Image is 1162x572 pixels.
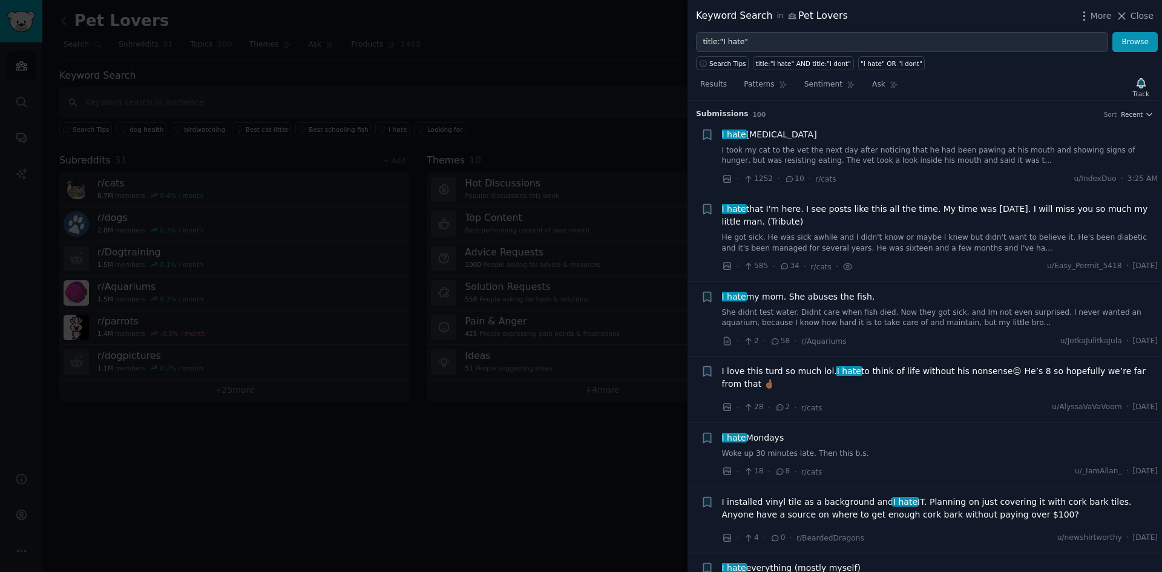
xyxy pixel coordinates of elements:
[836,260,838,273] span: ·
[801,468,822,476] span: r/cats
[721,433,747,442] span: I hate
[722,496,1158,521] a: I installed vinyl tile as a background andI hateIT. Planning on just covering it with cork bark t...
[777,173,780,185] span: ·
[696,32,1108,53] input: Try a keyword related to your business
[722,203,1158,228] a: I hatethat I'm here. I see posts like this all the time. My time was [DATE]. I will miss you so m...
[768,465,770,478] span: ·
[815,175,836,183] span: r/cats
[772,260,775,273] span: ·
[737,531,739,544] span: ·
[722,432,784,444] span: Mondays
[794,401,796,414] span: ·
[1133,336,1158,347] span: [DATE]
[1075,466,1122,477] span: u/_IamAllan_
[744,79,774,90] span: Patterns
[861,59,922,68] div: "I hate" OR "i dont"
[737,401,739,414] span: ·
[1091,10,1112,22] span: More
[722,145,1158,166] a: I took my cat to the vet the next day after noticing that he had been pawing at his mouth and sho...
[804,79,842,90] span: Sentiment
[722,291,875,303] a: I hatemy mom. She abuses the fish.
[801,337,847,346] span: r/Aquariums
[743,533,758,544] span: 4
[1115,10,1154,22] button: Close
[740,75,791,100] a: Patterns
[836,366,862,376] span: I hate
[1060,336,1122,347] span: u/JotkaJulitkaJula
[872,79,885,90] span: Ask
[1126,402,1129,413] span: ·
[858,56,925,70] a: "I hate" OR "i dont"
[1112,32,1158,53] button: Browse
[775,402,790,413] span: 2
[737,335,739,347] span: ·
[1126,466,1129,477] span: ·
[696,109,749,120] span: Submission s
[768,401,770,414] span: ·
[763,531,766,544] span: ·
[1057,533,1122,544] span: u/newshirtworthy
[721,292,747,301] span: I hate
[722,203,1158,228] span: that I'm here. I see posts like this all the time. My time was [DATE]. I will miss you so much my...
[1133,261,1158,272] span: [DATE]
[1133,466,1158,477] span: [DATE]
[775,466,790,477] span: 8
[696,8,848,24] div: Keyword Search Pet Lovers
[1047,261,1122,272] span: u/Easy_Permit_5418
[709,59,746,68] span: Search Tips
[743,466,763,477] span: 18
[868,75,902,100] a: Ask
[1133,90,1149,98] div: Track
[756,59,851,68] div: title:"I hate" AND title:"i dont"
[1128,174,1158,185] span: 3:25 AM
[780,261,799,272] span: 34
[796,534,864,542] span: r/BeardedDragons
[722,128,817,141] a: I hate[MEDICAL_DATA]
[794,335,796,347] span: ·
[743,402,763,413] span: 28
[743,336,758,347] span: 2
[721,130,747,139] span: I hate
[1126,261,1129,272] span: ·
[1126,533,1129,544] span: ·
[763,335,766,347] span: ·
[1129,74,1154,100] button: Track
[722,365,1158,390] a: I love this turd so much lol.I hateto think of life without his nonsense😔 He’s 8 so hopefully we’...
[753,111,766,118] span: 100
[800,75,859,100] a: Sentiment
[737,260,739,273] span: ·
[722,307,1158,329] a: She didnt test water. Didnt care when fish died. Now they got sick, and Im not even surprised. I ...
[790,531,792,544] span: ·
[1133,402,1158,413] span: [DATE]
[1104,110,1117,119] div: Sort
[770,336,790,347] span: 58
[1052,402,1121,413] span: u/AlyssaVaVaVoom
[784,174,804,185] span: 10
[743,174,773,185] span: 1252
[722,365,1158,390] span: I love this turd so much lol. to think of life without his nonsense😔 He’s 8 so hopefully we’re fa...
[794,465,796,478] span: ·
[776,11,783,22] span: in
[1126,336,1129,347] span: ·
[743,261,768,272] span: 585
[696,56,749,70] button: Search Tips
[722,432,784,444] a: I hateMondays
[1131,10,1154,22] span: Close
[1121,110,1143,119] span: Recent
[722,496,1158,521] span: I installed vinyl tile as a background and IT. Planning on just covering it with cork bark tiles....
[1078,10,1112,22] button: More
[804,260,806,273] span: ·
[801,404,822,412] span: r/cats
[722,232,1158,254] a: He got sick. He was sick awhile and I didn't know or maybe I knew but didn't want to believe it. ...
[810,263,832,271] span: r/cats
[1121,174,1123,185] span: ·
[700,79,727,90] span: Results
[892,497,919,507] span: I hate
[737,173,739,185] span: ·
[1121,110,1154,119] button: Recent
[1133,533,1158,544] span: [DATE]
[696,75,731,100] a: Results
[722,449,1158,459] a: Woke up 30 minutes late. Then this b.s.
[1074,174,1116,185] span: u/IndexDuo
[809,173,811,185] span: ·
